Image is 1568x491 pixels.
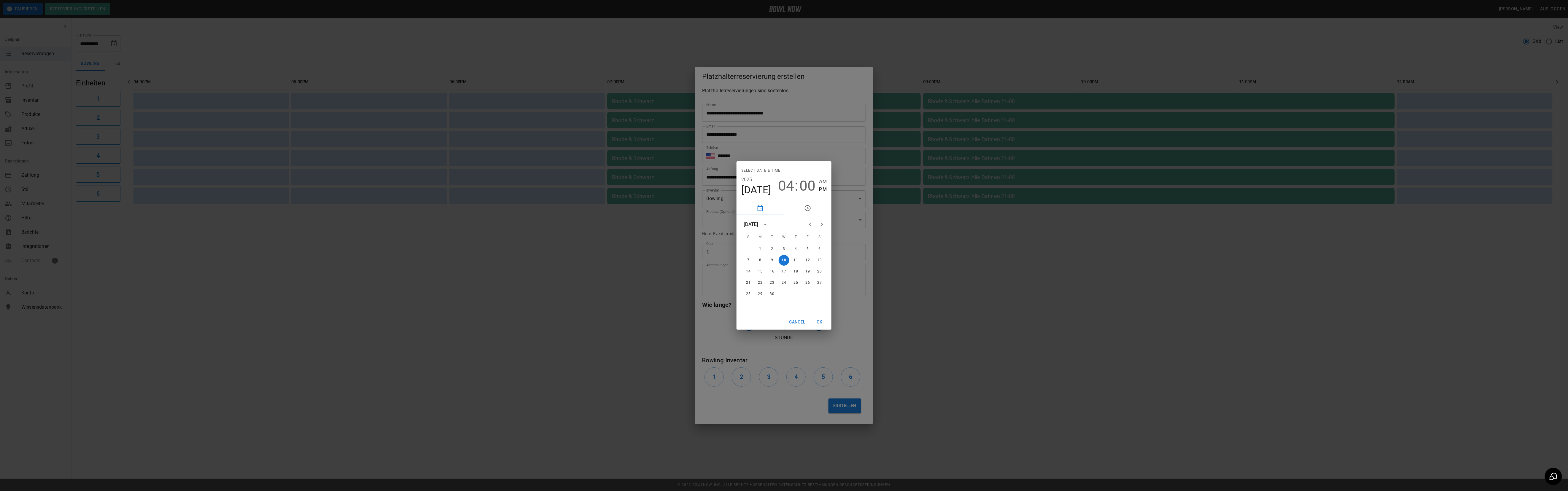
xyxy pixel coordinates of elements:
button: pick date [737,201,784,215]
span: Friday [802,231,813,243]
button: 22 [755,278,766,288]
button: Previous month [804,219,816,230]
button: 8 [755,255,766,266]
button: 18 [791,266,801,277]
button: [DATE] [741,184,771,196]
button: 30 [767,289,777,299]
button: 7 [743,255,754,266]
button: 29 [755,289,766,299]
button: 21 [743,278,754,288]
button: 2 [767,244,777,254]
button: 20 [814,266,825,277]
button: 19 [802,266,813,277]
button: 5 [802,244,813,254]
button: 13 [814,255,825,266]
button: 04 [778,178,794,194]
button: 12 [802,255,813,266]
button: 4 [791,244,801,254]
button: 25 [791,278,801,288]
button: 10 [779,255,789,266]
button: 11 [791,255,801,266]
span: Tuesday [767,231,777,243]
button: 15 [755,266,766,277]
button: 16 [767,266,777,277]
button: 24 [779,278,789,288]
div: [DATE] [744,221,758,228]
span: Sunday [743,231,754,243]
button: calendar view is open, switch to year view [760,219,770,229]
button: 1 [755,244,766,254]
button: 17 [779,266,789,277]
button: 14 [743,266,754,277]
button: Cancel [787,317,808,328]
button: 2025 [741,176,752,184]
button: Next month [816,219,828,230]
button: AM [819,178,827,186]
button: 27 [814,278,825,288]
span: Saturday [814,231,825,243]
button: PM [819,185,827,193]
button: 3 [779,244,789,254]
button: pick time [784,201,831,215]
button: OK [810,317,829,328]
span: : [795,178,799,194]
span: Select date & time [741,166,780,176]
button: 28 [743,289,754,299]
button: 9 [767,255,777,266]
button: 00 [800,178,816,194]
span: Wednesday [779,231,789,243]
button: 26 [802,278,813,288]
span: Thursday [791,231,801,243]
span: Monday [755,231,766,243]
button: 6 [814,244,825,254]
button: 23 [767,278,777,288]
